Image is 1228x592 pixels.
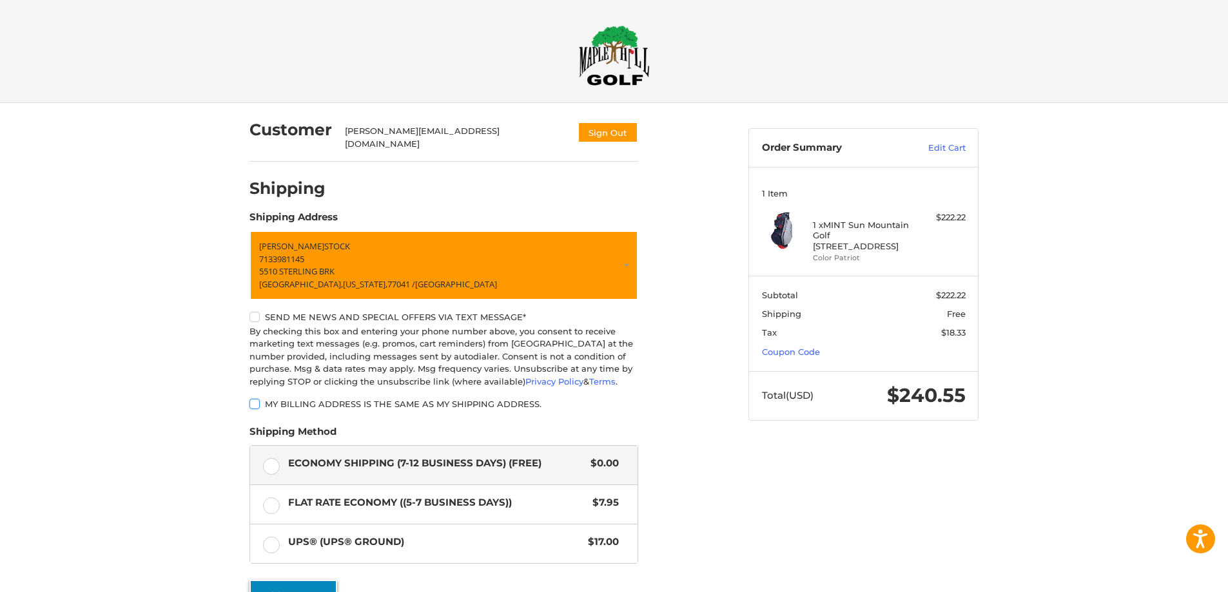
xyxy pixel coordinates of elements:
h2: Customer [249,120,332,140]
span: Total (USD) [762,389,814,401]
a: Coupon Code [762,347,820,357]
span: [PERSON_NAME] [259,240,324,252]
a: Enter or select a different address [249,231,638,300]
button: Sign Out [578,122,638,143]
div: $222.22 [915,211,966,224]
span: [GEOGRAPHIC_DATA], [259,278,343,290]
span: STOCK [324,240,350,252]
h4: 1 x MINT Sun Mountain Golf [STREET_ADDRESS] [813,220,911,251]
h2: Shipping [249,178,326,198]
span: [US_STATE], [343,278,387,290]
img: Maple Hill Golf [579,25,650,86]
span: $18.33 [941,327,966,338]
div: By checking this box and entering your phone number above, you consent to receive marketing text ... [249,325,638,388]
span: $17.00 [581,535,619,549]
span: 5510 STERLING BRK [259,265,335,277]
span: [GEOGRAPHIC_DATA] [415,278,497,290]
span: $0.00 [584,456,619,471]
a: Edit Cart [901,142,966,155]
span: 7133981145 [259,253,304,265]
label: Send me news and special offers via text message* [249,312,638,322]
span: Tax [762,327,777,338]
span: UPS® (UPS® Ground) [288,535,582,549]
h3: 1 Item [762,188,966,198]
span: $240.55 [887,383,966,407]
span: Shipping [762,309,801,319]
a: Privacy Policy [525,376,583,387]
legend: Shipping Method [249,425,336,445]
div: [PERSON_NAME][EMAIL_ADDRESS][DOMAIN_NAME] [345,125,565,150]
span: 77041 / [387,278,415,290]
span: $222.22 [936,290,966,300]
span: $7.95 [586,495,619,510]
span: Subtotal [762,290,798,300]
span: Free [947,309,966,319]
li: Color Patriot [813,253,911,263]
h3: Order Summary [762,142,901,155]
span: Flat Rate Economy ((5-7 Business Days)) [288,495,587,510]
legend: Shipping Address [249,210,338,231]
label: My billing address is the same as my shipping address. [249,399,638,409]
span: Economy Shipping (7-12 Business Days) (Free) [288,456,585,471]
a: Terms [589,376,616,387]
